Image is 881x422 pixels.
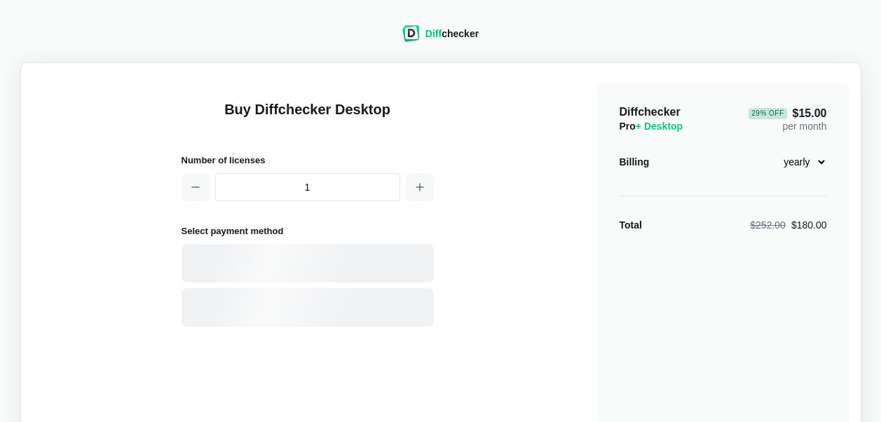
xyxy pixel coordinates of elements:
[215,173,400,201] input: 1
[749,105,826,133] div: per month
[636,121,683,132] span: + Desktop
[749,108,786,119] div: 29 % Off
[750,218,826,232] div: $180.00
[182,153,434,168] h2: Number of licenses
[425,28,442,39] span: Diff
[620,155,650,169] div: Billing
[750,219,786,231] span: $252.00
[749,108,826,119] span: $15.00
[182,100,434,136] h1: Buy Diffchecker Desktop
[402,25,420,42] img: Diffchecker logo
[620,121,683,132] span: Pro
[620,106,681,118] span: Diffchecker
[402,33,479,44] a: Diffchecker logoDiffchecker
[425,27,479,41] div: checker
[620,219,642,231] strong: Total
[182,224,434,238] h2: Select payment method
